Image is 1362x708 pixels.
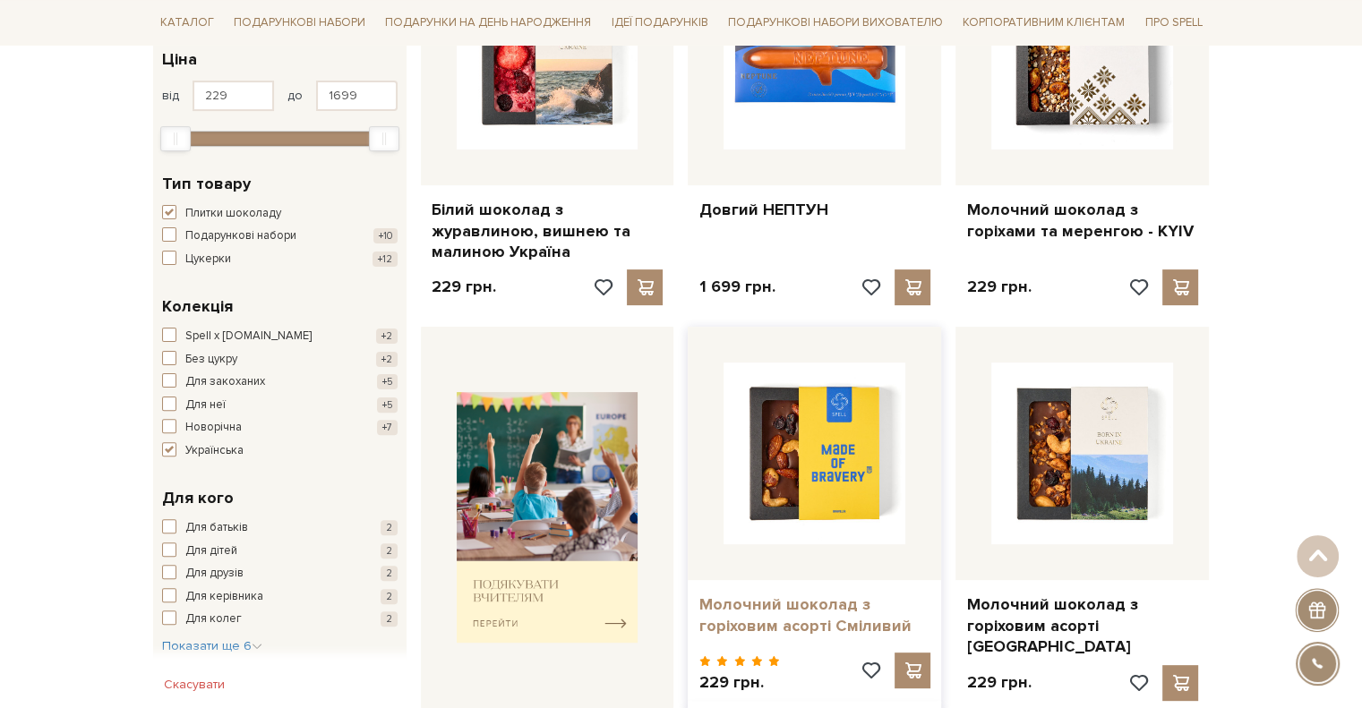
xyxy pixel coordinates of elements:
[160,126,191,151] div: Min
[966,200,1198,242] a: Молочний шоколад з горіхами та меренгою - KYIV
[162,486,234,510] span: Для кого
[162,251,398,269] button: Цукерки +12
[376,352,398,367] span: +2
[381,566,398,581] span: 2
[381,589,398,604] span: 2
[185,419,242,437] span: Новорічна
[381,611,398,627] span: 2
[457,392,638,644] img: banner
[162,88,179,104] span: від
[162,588,398,606] button: Для керівника 2
[377,420,398,435] span: +7
[185,205,281,223] span: Плитки шоколаду
[381,520,398,535] span: 2
[721,7,950,38] a: Подарункові набори вихователю
[162,328,398,345] button: Spell x [DOMAIN_NAME] +2
[162,542,398,560] button: Для дітей 2
[162,294,233,319] span: Колекція
[162,610,398,628] button: Для колег 2
[373,252,398,267] span: +12
[287,88,303,104] span: до
[162,397,398,414] button: Для неї +5
[185,542,237,560] span: Для дітей
[604,9,715,37] a: Ідеї подарунків
[1137,9,1209,37] a: Про Spell
[377,397,398,413] span: +5
[162,419,398,437] button: Новорічна +7
[185,519,248,537] span: Для батьків
[162,205,398,223] button: Плитки шоколаду
[162,637,262,655] button: Показати ще 6
[369,126,399,151] div: Max
[185,373,265,391] span: Для закоханих
[376,328,398,344] span: +2
[698,594,930,636] a: Молочний шоколад з горіховим асорті Сміливий
[185,610,242,628] span: Для колег
[185,442,244,460] span: Українська
[185,227,296,245] span: Подарункові набори
[966,672,1031,693] p: 229 грн.
[153,9,221,37] a: Каталог
[432,277,496,297] p: 229 грн.
[185,588,263,606] span: Для керівника
[162,172,251,196] span: Тип товару
[162,638,262,653] span: Показати ще 6
[162,351,398,369] button: Без цукру +2
[378,9,598,37] a: Подарунки на День народження
[185,328,312,345] span: Spell x [DOMAIN_NAME]
[698,200,930,220] a: Довгий НЕПТУН
[185,397,226,414] span: Для неї
[966,277,1031,297] p: 229 грн.
[162,47,197,72] span: Ціна
[698,277,775,297] p: 1 699 грн.
[162,565,398,583] button: Для друзів 2
[162,519,398,537] button: Для батьків 2
[162,227,398,245] button: Подарункові набори +10
[991,363,1173,544] img: Молочний шоколад з горіховим асорті Україна
[193,81,274,111] input: Ціна
[432,200,664,262] a: Білий шоколад з журавлиною, вишнею та малиною Україна
[966,594,1198,657] a: Молочний шоколад з горіховим асорті [GEOGRAPHIC_DATA]
[185,565,244,583] span: Для друзів
[381,543,398,559] span: 2
[227,9,373,37] a: Подарункові набори
[162,373,398,391] button: Для закоханих +5
[162,442,398,460] button: Українська
[377,374,398,389] span: +5
[185,251,231,269] span: Цукерки
[316,81,398,111] input: Ціна
[373,228,398,243] span: +10
[955,7,1132,38] a: Корпоративним клієнтам
[698,672,780,693] p: 229 грн.
[153,670,236,699] button: Скасувати
[185,351,237,369] span: Без цукру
